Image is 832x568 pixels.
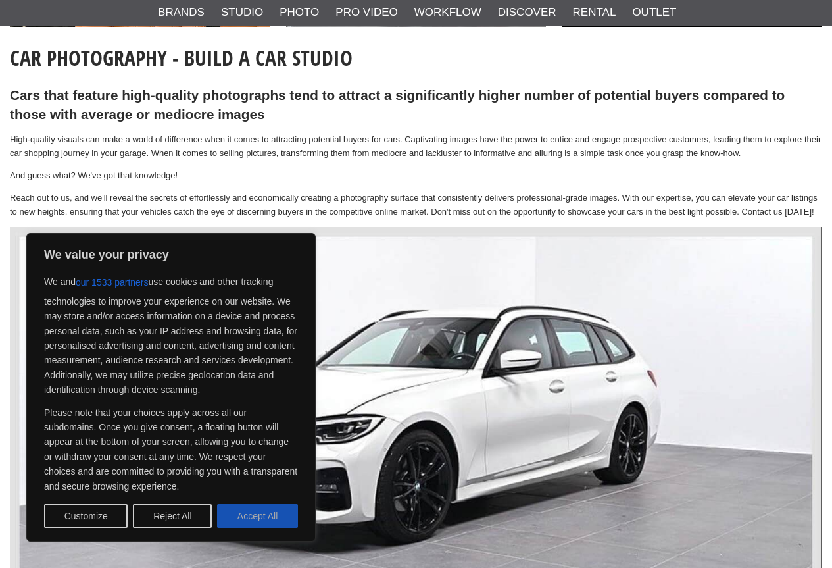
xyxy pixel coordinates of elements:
button: Accept All [217,504,298,528]
p: We and use cookies and other tracking technologies to improve your experience on our website. We ... [44,271,298,398]
p: Reach out to us, and we'll reveal the secrets of effortlessly and economically creating a photogr... [10,192,822,219]
a: Rental [573,4,616,21]
button: our 1533 partners [76,271,149,294]
a: Discover [498,4,556,21]
a: Photo [280,4,319,21]
button: Customize [44,504,128,528]
a: Studio [221,4,263,21]
p: And guess what? We've got that knowledge! [10,169,822,183]
a: Outlet [632,4,676,21]
a: Workflow [414,4,481,21]
a: Brands [158,4,205,21]
h1: Car Photography - Build a car studio [10,43,822,72]
p: Please note that your choices apply across all our subdomains. Once you give consent, a floating ... [44,405,298,494]
button: Reject All [133,504,212,528]
h2: Cars that feature high-quality photographs tend to attract a significantly higher number of poten... [10,86,822,124]
p: High-quality visuals can make a world of difference when it comes to attracting potential buyers ... [10,133,822,161]
p: We value your privacy [44,247,298,263]
a: Pro Video [335,4,397,21]
div: We value your privacy [26,233,316,542]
